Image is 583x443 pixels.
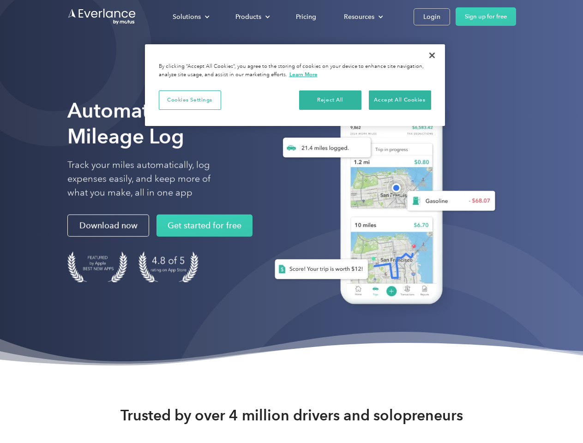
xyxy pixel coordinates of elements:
div: Privacy [145,44,445,126]
img: Everlance, mileage tracker app, expense tracking app [260,88,503,318]
button: Reject All [299,90,361,110]
p: Track your miles automatically, log expenses easily, and keep more of what you make, all in one app [67,158,232,200]
div: Solutions [173,11,201,23]
div: Login [423,11,440,23]
div: Pricing [296,11,316,23]
div: Cookie banner [145,44,445,126]
a: Login [414,8,450,25]
button: Close [422,45,442,66]
div: Products [235,11,261,23]
a: Sign up for free [456,7,516,26]
a: Get started for free [156,215,252,237]
a: Go to homepage [67,8,137,25]
a: Download now [67,215,149,237]
img: 4.9 out of 5 stars on the app store [138,251,198,282]
div: Resources [344,11,374,23]
div: By clicking “Accept All Cookies”, you agree to the storing of cookies on your device to enhance s... [159,63,431,79]
button: Cookies Settings [159,90,221,110]
div: Products [226,9,277,25]
div: Solutions [163,9,217,25]
strong: Trusted by over 4 million drivers and solopreneurs [120,406,463,425]
button: Accept All Cookies [369,90,431,110]
img: Badge for Featured by Apple Best New Apps [67,251,127,282]
div: Resources [335,9,391,25]
a: Pricing [287,9,325,25]
a: More information about your privacy, opens in a new tab [289,71,318,78]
